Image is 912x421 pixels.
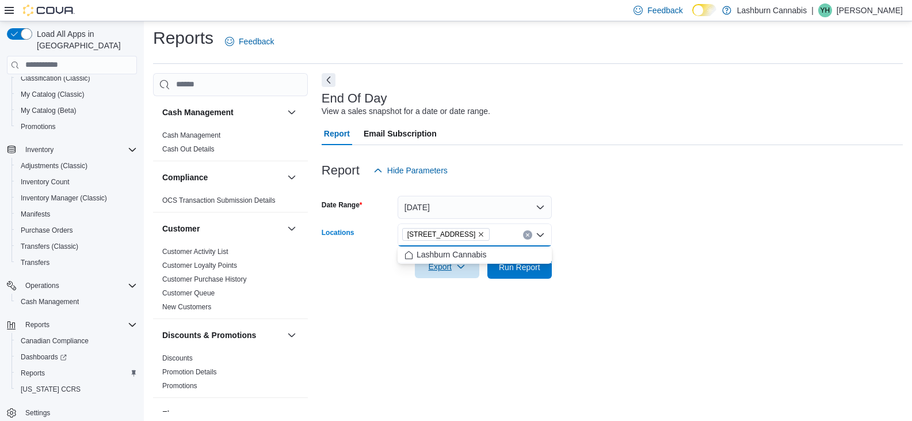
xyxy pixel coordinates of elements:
span: Cash Management [162,131,220,140]
span: Export [422,255,472,278]
label: Locations [322,228,354,237]
span: 83 Main St [402,228,490,241]
h1: Reports [153,26,213,50]
span: Reports [21,369,45,378]
span: Promotions [16,120,137,134]
button: Transfers (Classic) [12,238,142,255]
span: My Catalog (Beta) [16,104,137,117]
span: My Catalog (Classic) [21,90,85,99]
span: Washington CCRS [16,382,137,396]
button: Lashburn Cannabis [398,246,552,263]
a: Customer Queue [162,289,215,297]
button: Compliance [285,170,299,184]
span: Run Report [499,261,540,273]
a: Settings [21,406,55,420]
span: Hide Parameters [387,165,448,176]
input: Dark Mode [692,4,716,16]
div: Discounts & Promotions [153,351,308,397]
a: My Catalog (Classic) [16,88,89,101]
div: Yuntae Han [818,3,832,17]
a: Dashboards [12,349,142,365]
a: My Catalog (Beta) [16,104,81,117]
span: Reports [16,366,137,380]
button: Finance [162,408,283,420]
span: Discounts [162,354,193,363]
span: Email Subscription [364,122,437,145]
a: [US_STATE] CCRS [16,382,85,396]
a: New Customers [162,303,211,311]
button: Inventory [2,142,142,158]
button: Cash Management [285,105,299,119]
div: Choose from the following options [398,246,552,263]
button: Clear input [523,230,532,240]
button: Settings [2,404,142,421]
span: Manifests [16,207,137,221]
h3: Compliance [162,172,208,183]
button: Cash Management [162,107,283,118]
span: Inventory [25,145,54,154]
button: Customer [162,223,283,234]
span: Transfers [16,256,137,270]
span: Dashboards [21,352,67,362]
span: Canadian Compliance [16,334,137,348]
button: Hide Parameters [369,159,452,182]
span: Settings [21,405,137,420]
button: [DATE] [398,196,552,219]
a: Inventory Manager (Classic) [16,191,112,205]
a: Promotions [162,382,197,390]
div: Customer [153,245,308,318]
h3: Discounts & Promotions [162,329,256,341]
p: | [811,3,814,17]
span: Promotion Details [162,367,217,377]
a: Customer Activity List [162,248,228,256]
button: Export [415,255,479,278]
button: Next [322,73,335,87]
a: Cash Management [16,295,83,309]
span: [STREET_ADDRESS] [407,229,476,240]
span: Cash Out Details [162,145,215,154]
span: Reports [25,320,49,329]
span: My Catalog (Beta) [21,106,77,115]
a: Promotion Details [162,368,217,376]
p: [PERSON_NAME] [837,3,903,17]
a: Cash Out Details [162,145,215,153]
button: Inventory Manager (Classic) [12,190,142,206]
span: Cash Management [21,297,79,306]
span: Feedback [239,36,274,47]
a: Dashboards [16,350,71,364]
span: Operations [21,279,137,293]
span: Dashboards [16,350,137,364]
a: Adjustments (Classic) [16,159,92,173]
span: YH [821,3,830,17]
span: Inventory Count [21,177,70,187]
span: Inventory Manager (Classic) [16,191,137,205]
button: Cash Management [12,294,142,310]
label: Date Range [322,200,362,210]
button: Promotions [12,119,142,135]
button: Operations [21,279,64,293]
button: Operations [2,278,142,294]
a: Cash Management [162,131,220,139]
button: [US_STATE] CCRS [12,381,142,397]
span: Cash Management [16,295,137,309]
button: Reports [2,317,142,333]
a: Customer Loyalty Points [162,261,237,270]
div: Cash Management [153,128,308,161]
span: Classification (Classic) [16,71,137,85]
a: Transfers (Classic) [16,240,83,253]
span: Canadian Compliance [21,336,89,346]
button: Adjustments (Classic) [12,158,142,174]
button: Inventory [21,143,58,157]
span: Promotions [162,381,197,390]
span: Transfers [21,258,49,267]
button: Purchase Orders [12,222,142,238]
img: Cova [23,5,75,16]
button: Canadian Compliance [12,333,142,349]
button: Reports [12,365,142,381]
span: Purchase Orders [16,223,137,237]
a: Transfers [16,256,54,270]
p: Lashburn Cannabis [737,3,807,17]
h3: Report [322,164,360,177]
h3: Cash Management [162,107,234,118]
